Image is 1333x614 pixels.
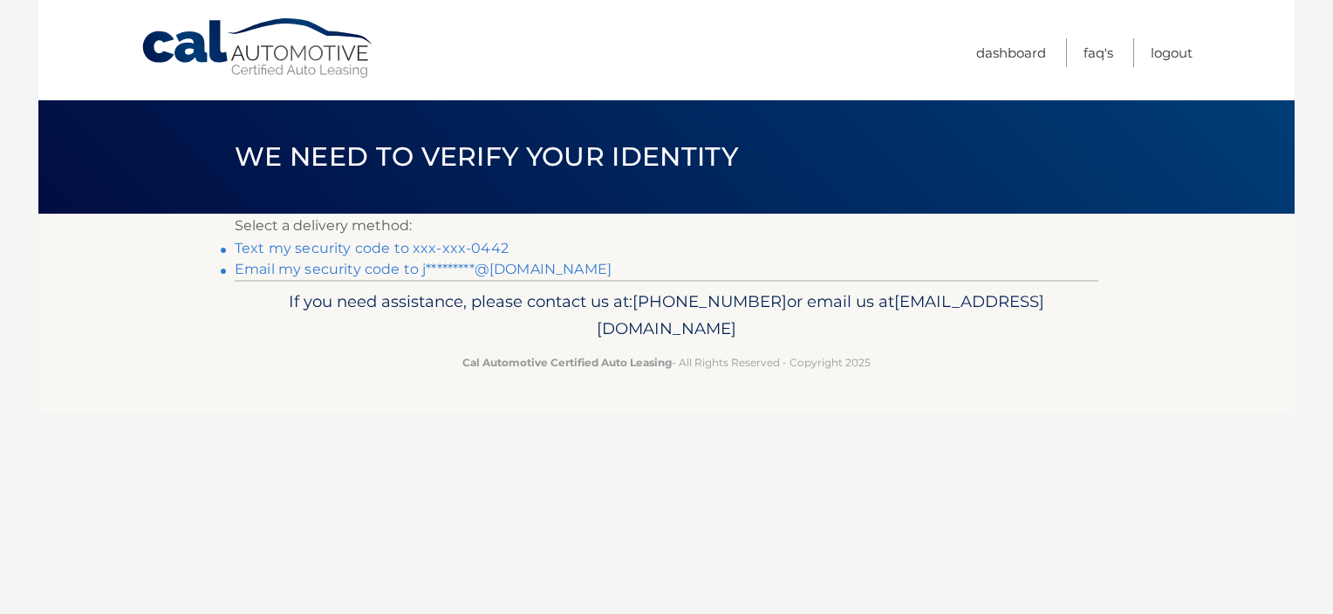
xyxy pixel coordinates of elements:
a: Text my security code to xxx-xxx-0442 [235,240,509,256]
a: FAQ's [1083,38,1113,67]
a: Logout [1151,38,1193,67]
span: We need to verify your identity [235,140,738,173]
a: Dashboard [976,38,1046,67]
span: [PHONE_NUMBER] [632,291,787,311]
strong: Cal Automotive Certified Auto Leasing [462,356,672,369]
p: If you need assistance, please contact us at: or email us at [246,288,1087,344]
p: - All Rights Reserved - Copyright 2025 [246,353,1087,372]
a: Email my security code to j*********@[DOMAIN_NAME] [235,261,612,277]
p: Select a delivery method: [235,214,1098,238]
a: Cal Automotive [140,17,376,79]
